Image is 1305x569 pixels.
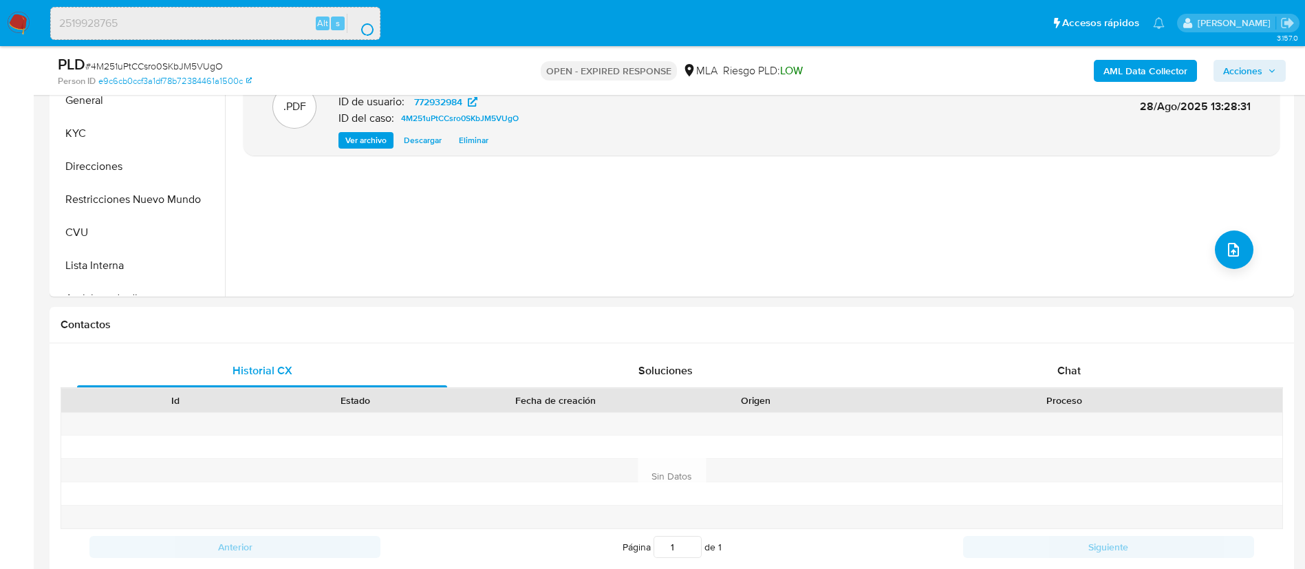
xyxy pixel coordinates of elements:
span: 4M251uPtCCsro0SKbJM5VUgO [401,110,519,127]
div: Id [95,394,256,407]
span: 1 [718,540,722,554]
a: Salir [1280,16,1295,30]
span: Descargar [404,133,442,147]
button: search-icon [347,14,375,33]
span: Alt [317,17,328,30]
span: Historial CX [233,363,292,378]
p: ID de usuario: [338,95,405,109]
button: General [53,84,225,117]
div: Proceso [856,394,1273,407]
button: Restricciones Nuevo Mundo [53,183,225,216]
span: Página de [623,536,722,558]
div: MLA [682,63,718,78]
span: Soluciones [638,363,693,378]
b: PLD [58,53,85,75]
p: .PDF [283,99,306,114]
span: 772932984 [414,94,462,110]
button: upload-file [1215,230,1253,269]
a: Notificaciones [1153,17,1165,29]
button: KYC [53,117,225,150]
button: Anterior [89,536,380,558]
p: ID del caso: [338,111,394,125]
div: Estado [275,394,436,407]
button: Acciones [1214,60,1286,82]
button: Anticipos de dinero [53,282,225,315]
span: Ver archivo [345,133,387,147]
span: Chat [1057,363,1081,378]
a: e9c6cb0ccf3a1df78b72384461a1500c [98,75,252,87]
button: CVU [53,216,225,249]
b: Person ID [58,75,96,87]
p: micaela.pliatskas@mercadolibre.com [1198,17,1275,30]
b: AML Data Collector [1103,60,1187,82]
div: Fecha de creación [455,394,656,407]
button: Eliminar [452,132,495,149]
button: Direcciones [53,150,225,183]
button: Ver archivo [338,132,393,149]
span: s [336,17,340,30]
div: Origen [676,394,837,407]
button: Descargar [397,132,449,149]
p: OPEN - EXPIRED RESPONSE [541,61,677,80]
button: Siguiente [963,536,1254,558]
span: # 4M251uPtCCsro0SKbJM5VUgO [85,59,223,73]
span: Acciones [1223,60,1262,82]
span: 28/Ago/2025 13:28:31 [1140,98,1251,114]
input: Buscar usuario o caso... [51,14,380,32]
a: 772932984 [406,94,486,110]
span: Riesgo PLD: [723,63,803,78]
span: Eliminar [459,133,488,147]
span: LOW [780,63,803,78]
button: AML Data Collector [1094,60,1197,82]
h1: Contactos [61,318,1283,332]
span: 3.157.0 [1277,32,1298,43]
button: Lista Interna [53,249,225,282]
span: Accesos rápidos [1062,16,1139,30]
a: 4M251uPtCCsro0SKbJM5VUgO [396,110,524,127]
